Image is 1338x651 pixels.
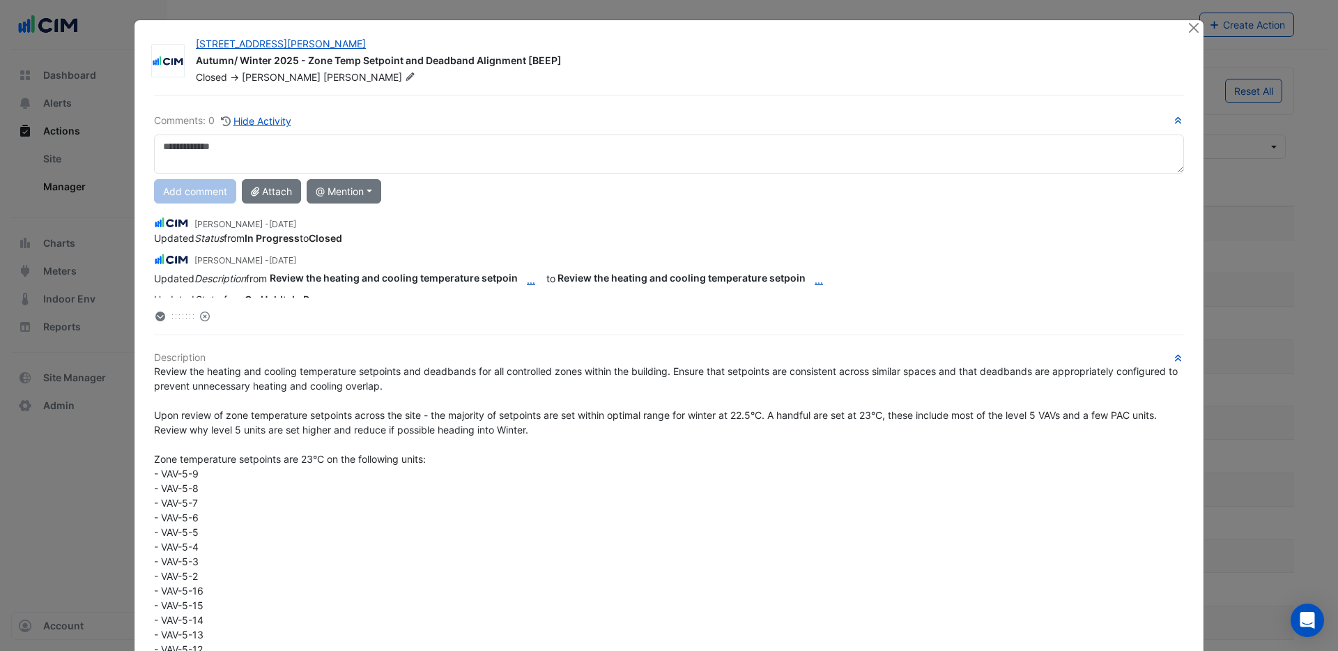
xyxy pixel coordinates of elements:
span: Closed [196,71,227,83]
em: Status [194,293,224,305]
span: Updated from to [154,293,347,305]
strong: In Progress [245,232,300,244]
strong: Closed [309,232,342,244]
em: Description [194,272,246,284]
div: Autumn/ Winter 2025 - Zone Temp Setpoint and Deadband Alignment [BEEP] [196,54,1170,70]
a: [STREET_ADDRESS][PERSON_NAME] [196,38,366,49]
em: Status [194,232,224,244]
strong: In Progress [292,293,347,305]
span: 2025-07-08 13:42:20 [269,219,296,229]
img: CIM [154,252,189,267]
button: Hide Activity [220,113,292,129]
span: Updated from [154,272,267,284]
span: [PERSON_NAME] [242,71,321,83]
span: Review the heating and cooling temperature setpoin [270,272,546,284]
div: Open Intercom Messenger [1291,604,1324,637]
fa-icon: Reset [200,310,210,322]
h6: Description [154,352,1184,364]
span: 2025-05-15 11:35:28 [269,255,296,266]
img: CIM [152,54,184,68]
button: ... [518,268,544,292]
span: [PERSON_NAME] [323,70,418,84]
small: [PERSON_NAME] - [194,218,296,231]
div: Comments: 0 [154,113,292,129]
span: to [154,272,832,284]
button: @ Mention [307,179,381,204]
span: -> [230,71,239,83]
small: [PERSON_NAME] - [194,254,296,267]
strong: On Hold [245,293,283,305]
button: Attach [242,179,301,204]
span: Review the heating and cooling temperature setpoin [557,272,832,284]
span: Updated from to [154,232,342,244]
fa-layers: More [154,312,167,321]
button: Close [1186,20,1201,35]
img: CIM [154,215,189,231]
button: ... [806,268,832,292]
